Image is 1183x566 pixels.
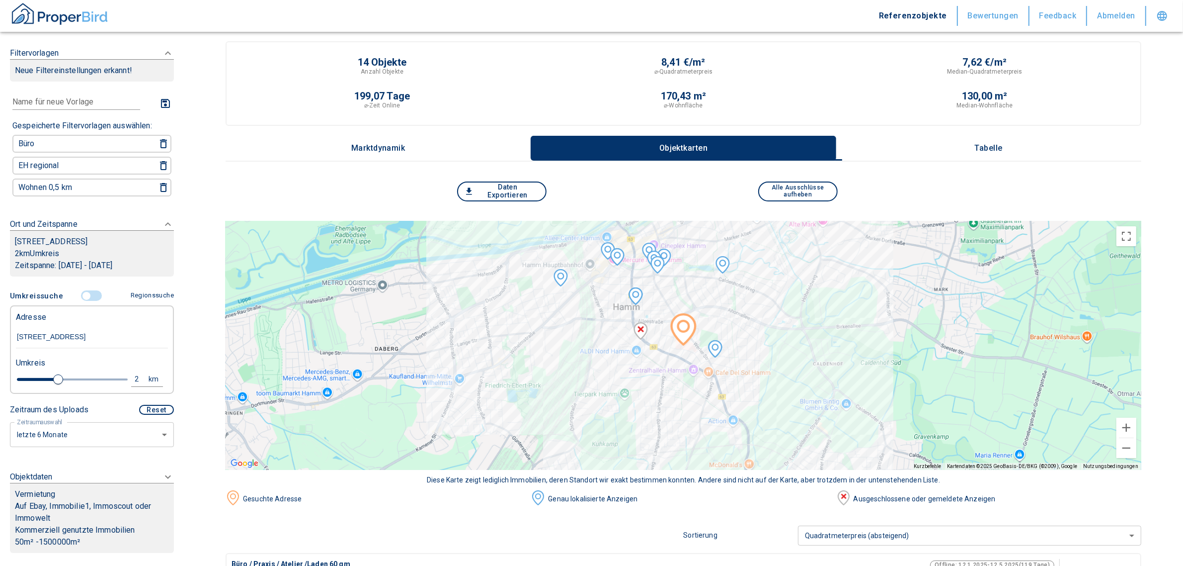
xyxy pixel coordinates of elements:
[546,494,836,504] div: Genau lokalisierte Anzeigen
[10,471,53,483] p: Objektdaten
[18,162,59,170] p: EH regional
[798,522,1141,549] div: Quadratmeterpreis (absteigend)
[531,490,546,505] img: image
[457,182,547,201] button: Daten Exportieren
[10,92,174,200] div: FiltervorlagenNeue Filtereinstellungen erkannt!
[15,248,169,260] p: 2 km Umkreis
[240,494,531,504] div: Gesuchte Adresse
[758,182,838,201] button: Alle Ausschlüsse aufheben
[134,373,152,385] div: 2
[10,404,88,416] p: Zeitraum des Uploads
[152,373,160,385] div: km
[962,91,1008,101] p: 130,00 m²
[16,357,45,369] p: Umkreis
[914,463,941,470] button: Kurzbefehle
[1116,226,1136,246] button: Vollbildansicht ein/aus
[14,159,144,173] button: EH regional
[947,67,1023,76] p: Median-Quadratmeterpreis
[15,65,169,77] p: Neue Filtereinstellungen erkannt!
[661,57,706,67] p: 8,41 €/m²
[16,326,168,349] input: Adresse ändern
[10,37,174,92] div: FiltervorlagenNeue Filtereinstellungen erkannt!
[12,120,152,132] p: Gespeicherte Filtervorlagen auswählen:
[15,260,169,272] p: Zeitspanne: [DATE] - [DATE]
[361,67,403,76] p: Anzahl Objekte
[358,57,407,67] p: 14 Objekte
[228,457,261,470] a: Dieses Gebiet in Google Maps öffnen (in neuem Fenster)
[1083,464,1138,469] a: Nutzungsbedingungen (wird in neuem Tab geöffnet)
[10,286,67,305] button: Umkreissuche
[958,6,1029,26] button: Bewertungen
[364,101,400,110] p: ⌀-Zeit Online
[661,91,707,101] p: 170,43 m²
[962,57,1007,67] p: 7,62 €/m²
[1116,418,1136,438] button: Vergrößern
[836,490,851,505] img: image
[654,67,712,76] p: ⌀-Quadratmeterpreis
[10,1,109,26] img: ProperBird Logo and Home Button
[18,140,35,148] p: Büro
[1116,438,1136,458] button: Verkleinern
[956,101,1013,110] p: Median-Wohnfläche
[15,236,169,248] p: [STREET_ADDRESS]
[18,184,72,191] p: Wohnen 0,5 km
[10,218,78,230] p: Ort und Zeitspanne
[16,311,46,323] p: Adresse
[10,421,174,448] div: letzte 6 Monate
[15,524,169,536] p: Kommerziell genutzte Immobilien
[15,536,169,548] p: 50 m² - 1500000 m²
[664,101,703,110] p: ⌀-Wohnfläche
[947,464,1077,469] span: Kartendaten ©2025 GeoBasis-DE/BKG (©2009), Google
[15,488,56,500] p: Vermietung
[228,457,261,470] img: Google
[15,500,169,524] p: Auf Ebay, Immobilie1, Immoscout oder Immowelt
[1087,6,1146,26] button: Abmelden
[14,181,144,194] button: Wohnen 0,5 km
[684,530,798,541] p: Sortierung
[354,91,410,101] p: 199,07 Tage
[10,286,174,447] div: FiltervorlagenNeue Filtereinstellungen erkannt!
[351,144,405,153] p: Marktdynamik
[226,490,240,505] img: image
[964,144,1014,153] p: Tabelle
[851,494,1141,504] div: Ausgeschlossene oder gemeldete Anzeigen
[127,287,174,304] button: Regionssuche
[226,475,1141,485] div: Diese Karte zeigt lediglich Immobilien, deren Standort wir exakt bestimmen konnten. Andere sind n...
[14,137,144,151] button: Büro
[1029,6,1088,26] button: Feedback
[139,405,174,415] button: Reset
[226,136,1141,161] div: wrapped label tabs example
[10,465,174,559] div: ObjektdatenVermietungAuf Ebay, Immobilie1, Immoscout oder ImmoweltKommerziell genutzte Immobilien...
[10,47,59,59] p: Filtervorlagen
[869,6,958,26] button: Referenzobjekte
[658,144,708,153] p: Objektkarten
[10,1,109,30] button: ProperBird Logo and Home Button
[131,372,163,387] button: 2km
[10,208,174,286] div: Ort und Zeitspanne[STREET_ADDRESS]2kmUmkreisZeitspanne: [DATE] - [DATE]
